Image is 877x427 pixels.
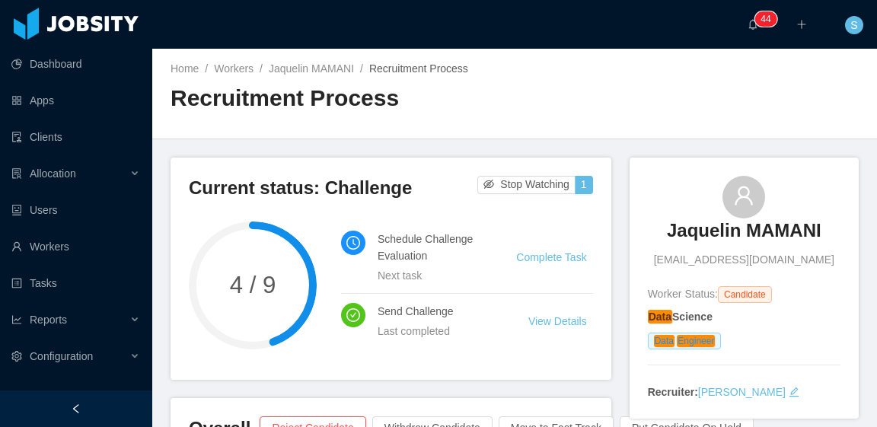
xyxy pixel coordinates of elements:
[360,62,363,75] span: /
[30,314,67,326] span: Reports
[378,303,492,320] h4: Send Challenge
[189,176,477,200] h3: Current status: Challenge
[30,350,93,362] span: Configuration
[850,16,857,34] span: S
[378,267,480,284] div: Next task
[477,176,576,194] button: icon: eye-invisibleStop Watching
[667,218,821,243] h3: Jaquelin MAMANI
[269,62,354,75] a: Jaquelin MAMANI
[260,62,263,75] span: /
[796,19,807,30] i: icon: plus
[11,351,22,362] i: icon: setting
[761,11,766,27] p: 4
[789,387,799,397] i: icon: edit
[766,11,771,27] p: 4
[648,310,713,323] strong: Science
[171,83,515,114] h2: Recruitment Process
[11,168,22,179] i: icon: solution
[733,185,754,206] i: icon: user
[718,286,772,303] span: Candidate
[528,315,587,327] a: View Details
[698,386,786,398] a: [PERSON_NAME]
[378,323,492,339] div: Last completed
[11,195,140,225] a: icon: robotUsers
[11,268,140,298] a: icon: profileTasks
[214,62,254,75] a: Workers
[378,231,480,264] h4: Schedule Challenge Evaluation
[205,62,208,75] span: /
[346,236,360,250] i: icon: clock-circle
[11,314,22,325] i: icon: line-chart
[575,176,593,194] button: 1
[11,231,140,262] a: icon: userWorkers
[654,252,834,268] span: [EMAIL_ADDRESS][DOMAIN_NAME]
[748,19,758,30] i: icon: bell
[369,62,468,75] span: Recruitment Process
[346,308,360,322] i: icon: check-circle
[516,251,586,263] a: Complete Task
[648,288,718,300] span: Worker Status:
[754,11,777,27] sup: 44
[648,310,672,323] em: Data
[30,167,76,180] span: Allocation
[171,62,199,75] a: Home
[648,386,698,398] strong: Recruiter:
[11,85,140,116] a: icon: appstoreApps
[11,49,140,79] a: icon: pie-chartDashboard
[677,335,715,347] em: Engineer
[189,273,317,297] span: 4 / 9
[654,335,674,347] em: Data
[11,122,140,152] a: icon: auditClients
[667,218,821,252] a: Jaquelin MAMANI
